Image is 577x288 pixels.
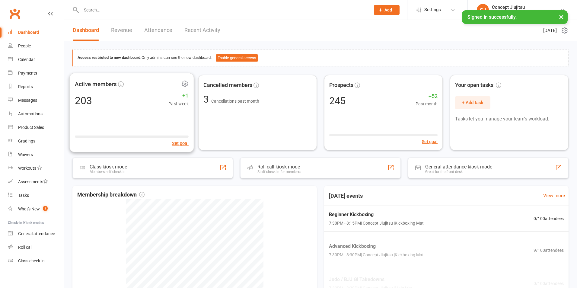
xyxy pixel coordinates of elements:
[75,79,117,88] span: Active members
[73,20,99,41] a: Dashboard
[43,206,48,211] span: 1
[18,231,55,236] div: General attendance
[416,101,438,107] span: Past month
[18,193,29,198] div: Tasks
[492,5,560,10] div: Concept Jiujitsu
[492,10,560,15] div: Concept Jiu Jitsu & MMA Pakenham
[329,211,424,219] span: Beginner Kickboxing
[416,92,438,101] span: +52
[424,3,441,17] span: Settings
[8,227,64,241] a: General attendance kiosk mode
[329,242,424,250] span: Advanced Kickboxing
[18,57,35,62] div: Calendar
[425,164,492,170] div: General attendance kiosk mode
[216,54,258,62] button: Enable general access
[18,43,31,48] div: People
[467,14,517,20] span: Signed in successfully.
[455,81,501,90] span: Your open tasks
[18,139,35,143] div: Gradings
[75,95,92,105] div: 203
[425,170,492,174] div: Great for the front desk
[78,54,564,62] div: Only admins can see the new dashboard.
[329,251,424,258] span: 7:30PM - 8:30PM | Concept Jiujitsu | Kickboxing Mat
[8,80,64,94] a: Reports
[203,94,211,105] span: 3
[8,254,64,268] a: Class kiosk mode
[211,99,259,104] span: Cancellations past month
[8,175,64,189] a: Assessments
[455,115,563,123] p: Tasks let you manage your team's workload.
[8,134,64,148] a: Gradings
[534,280,564,287] span: 0 / 100 attendees
[329,81,353,90] span: Prospects
[329,96,346,106] div: 245
[18,111,43,116] div: Automations
[8,121,64,134] a: Product Sales
[422,138,438,145] button: Set goal
[90,170,127,174] div: Members self check-in
[329,276,413,283] span: Judo / BJJ Gi Takedowns
[168,91,189,100] span: +1
[77,190,145,199] span: Membership breakdown
[8,241,64,254] a: Roll call
[18,152,33,157] div: Waivers
[8,94,64,107] a: Messages
[8,202,64,216] a: What's New1
[8,148,64,162] a: Waivers
[18,125,44,130] div: Product Sales
[18,166,36,171] div: Workouts
[8,39,64,53] a: People
[8,66,64,80] a: Payments
[8,107,64,121] a: Automations
[18,30,39,35] div: Dashboard
[18,206,40,211] div: What's New
[455,96,490,109] button: + Add task
[78,55,142,60] strong: Access restricted to new dashboard:
[324,190,368,201] h3: [DATE] events
[18,179,48,184] div: Assessments
[111,20,132,41] a: Revenue
[556,10,567,23] button: ×
[168,100,189,107] span: Past week
[8,189,64,202] a: Tasks
[18,84,33,89] div: Reports
[8,26,64,39] a: Dashboard
[172,139,189,147] button: Set goal
[18,98,37,103] div: Messages
[184,20,220,41] a: Recent Activity
[543,192,565,199] a: View more
[8,53,64,66] a: Calendar
[477,4,489,16] div: CJ
[144,20,172,41] a: Attendance
[384,8,392,12] span: Add
[203,81,252,90] span: Cancelled members
[7,6,22,21] a: Clubworx
[18,71,37,75] div: Payments
[534,247,564,254] span: 9 / 100 attendees
[543,27,557,34] span: [DATE]
[79,6,366,14] input: Search...
[18,258,45,263] div: Class check-in
[534,215,564,222] span: 0 / 100 attendees
[329,220,424,226] span: 7:30PM - 8:15PM | Concept Jiujitsu | Kickboxing Mat
[18,245,32,250] div: Roll call
[257,164,301,170] div: Roll call kiosk mode
[257,170,301,174] div: Staff check-in for members
[374,5,400,15] button: Add
[90,164,127,170] div: Class kiosk mode
[8,162,64,175] a: Workouts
